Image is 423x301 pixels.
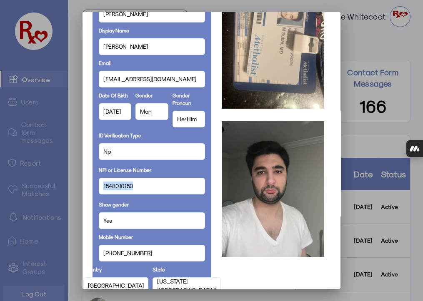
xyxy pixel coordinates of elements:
[103,249,152,257] span: [PHONE_NUMBER]
[99,92,128,99] label: Date Of Birth
[99,27,129,34] label: Display Name
[99,132,141,139] label: ID Verification Type
[177,114,196,123] span: He/Him
[99,201,129,208] label: Show gender
[103,216,112,225] span: Yes
[103,10,148,18] span: [PERSON_NAME]
[88,281,144,290] span: [GEOGRAPHIC_DATA]
[140,107,151,116] span: Man
[135,92,153,99] label: Gender
[99,233,133,241] label: Mobile Number
[153,266,165,273] label: State
[103,75,196,83] span: [EMAIL_ADDRESS][DOMAIN_NAME]
[103,42,148,51] span: [PERSON_NAME]
[99,59,110,67] label: Email
[173,92,205,107] label: Gender Pronoun
[103,182,133,190] span: 1548010150
[99,166,151,174] label: NPI or License Number
[157,277,216,294] span: [US_STATE] ([GEOGRAPHIC_DATA])
[103,147,112,156] span: Npi
[83,266,102,273] label: Country
[103,107,120,116] span: [DATE]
